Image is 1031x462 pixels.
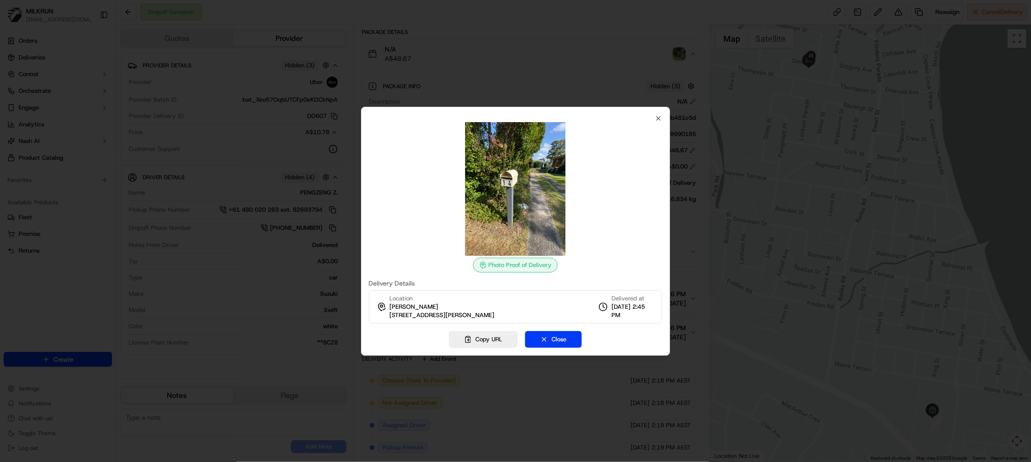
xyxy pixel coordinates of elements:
div: Photo Proof of Delivery [473,258,558,273]
img: photo_proof_of_delivery image [449,122,583,256]
button: Copy URL [449,331,518,348]
span: [PERSON_NAME] [390,303,439,311]
label: Delivery Details [369,280,663,286]
span: Delivered at [611,294,654,303]
span: [DATE] 2:45 PM [611,303,654,319]
span: Location [390,294,413,303]
button: Close [525,331,582,348]
span: [STREET_ADDRESS][PERSON_NAME] [390,311,495,319]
